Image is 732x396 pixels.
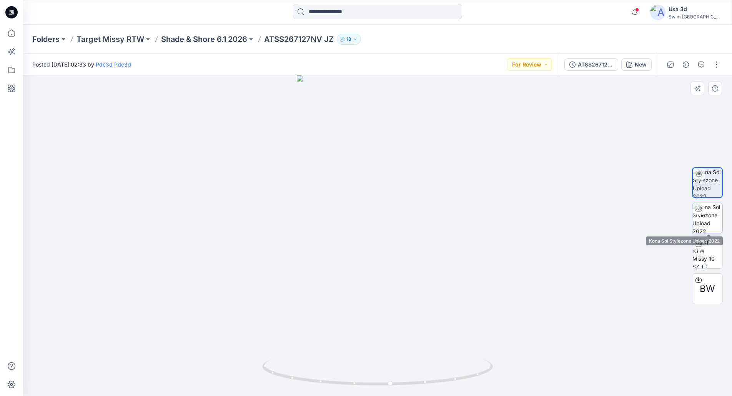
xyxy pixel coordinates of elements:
[669,5,722,14] div: Usa 3d
[692,203,722,233] img: Kona Sol Stylezone Upload 2022
[32,60,131,68] span: Posted [DATE] 02:33 by
[669,14,722,20] div: Swim [GEOGRAPHIC_DATA]
[564,58,618,71] button: ATSS267127NV JZ
[346,35,351,43] p: 18
[161,34,247,45] a: Shade & Shore 6.1 2026
[264,34,334,45] p: ATSS267127NV JZ
[96,61,131,68] a: Pdc3d Pdc3d
[77,34,144,45] a: Target Missy RTW
[693,168,722,197] img: Kona Sol Stylezone Upload 2022
[32,34,60,45] a: Folders
[680,58,692,71] button: Details
[578,60,613,69] div: ATSS267127NV JZ
[635,60,647,69] div: New
[621,58,652,71] button: New
[650,5,665,20] img: avatar
[337,34,361,45] button: 18
[692,238,722,268] img: TGT RTW Missy-10 SZ TT
[700,282,715,296] span: BW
